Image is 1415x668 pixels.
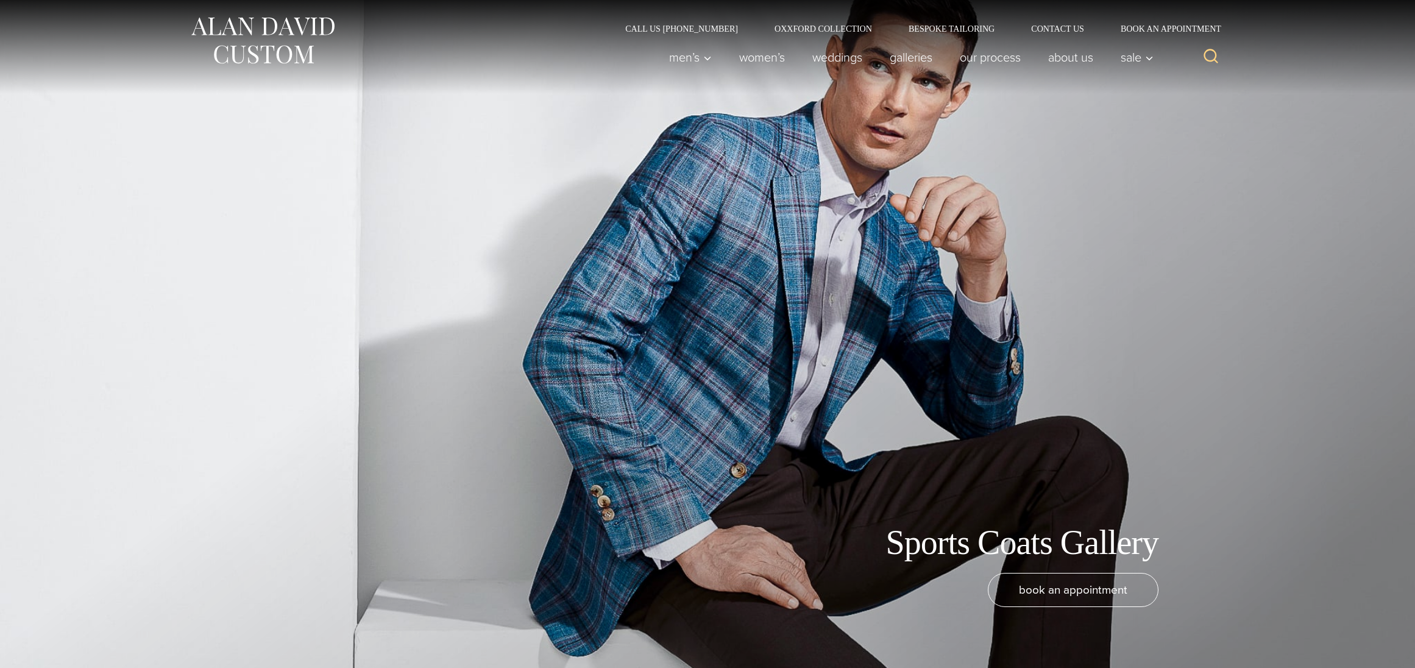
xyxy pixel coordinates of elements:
span: Men’s [669,51,712,63]
a: Bespoke Tailoring [890,24,1013,33]
a: weddings [799,45,876,69]
button: View Search Form [1196,43,1225,72]
a: Galleries [876,45,946,69]
a: About Us [1035,45,1107,69]
span: Sale [1121,51,1154,63]
nav: Primary Navigation [656,45,1160,69]
a: Call Us [PHONE_NUMBER] [607,24,756,33]
a: Women’s [726,45,799,69]
a: Contact Us [1013,24,1102,33]
a: Book an Appointment [1102,24,1225,33]
span: book an appointment [1019,581,1127,599]
a: Our Process [946,45,1035,69]
img: Alan David Custom [190,13,336,68]
a: Oxxford Collection [756,24,890,33]
nav: Secondary Navigation [607,24,1225,33]
a: book an appointment [988,573,1158,607]
h1: Sports Coats Gallery [886,522,1158,563]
